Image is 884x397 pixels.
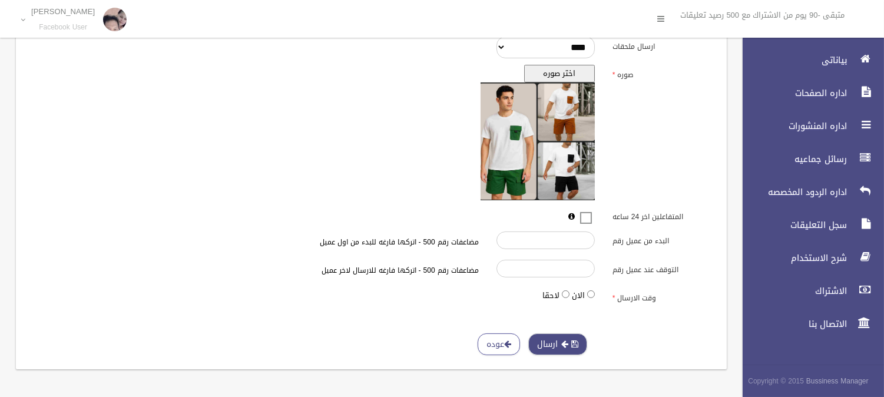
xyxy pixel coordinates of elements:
label: لاحقا [542,289,559,303]
h6: مضاعفات رقم 500 - اتركها فارغه للبدء من اول عميل [206,239,479,246]
a: اداره المنشورات [733,113,884,139]
span: رسائل جماعيه [733,153,850,165]
a: اداره الردود المخصصه [733,179,884,205]
label: الان [572,289,585,303]
span: الاتصال بنا [733,318,850,330]
a: عوده [478,333,520,355]
a: رسائل جماعيه [733,146,884,172]
label: ارسال ملحقات [604,37,720,53]
span: اداره الردود المخصصه [733,186,850,198]
label: المتفاعلين اخر 24 ساعه [604,207,720,223]
span: اداره المنشورات [733,120,850,132]
a: شرح الاستخدام [733,245,884,271]
label: صوره [604,65,720,81]
img: معاينه الصوره [481,82,595,200]
a: الاشتراك [733,278,884,304]
h6: مضاعفات رقم 500 - اتركها فارغه للارسال لاخر عميل [206,267,479,274]
button: ارسال [528,333,587,355]
a: بياناتى [733,47,884,73]
small: Facebook User [31,23,95,32]
span: الاشتراك [733,285,850,297]
a: سجل التعليقات [733,212,884,238]
strong: Bussiness Manager [806,375,869,388]
a: اداره الصفحات [733,80,884,106]
span: Copyright © 2015 [748,375,804,388]
span: اداره الصفحات [733,87,850,99]
p: [PERSON_NAME] [31,7,95,16]
label: التوقف عند عميل رقم [604,260,720,276]
button: اختر صوره [524,65,595,82]
label: البدء من عميل رقم [604,231,720,248]
label: وقت الارسال [604,288,720,305]
span: شرح الاستخدام [733,252,850,264]
a: الاتصال بنا [733,311,884,337]
span: سجل التعليقات [733,219,850,231]
span: بياناتى [733,54,850,66]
